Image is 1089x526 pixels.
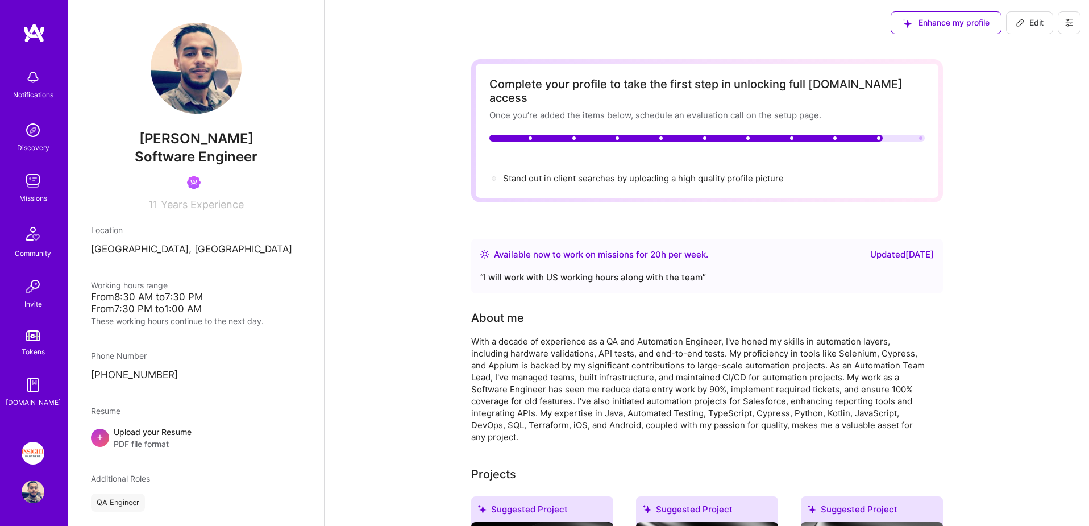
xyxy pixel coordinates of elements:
span: 20 [650,249,661,260]
i: icon SuggestedTeams [643,505,651,513]
span: Software Engineer [135,148,257,165]
div: Missions [19,192,47,204]
i: icon SuggestedTeams [903,19,912,28]
div: Stand out in client searches by uploading a high quality profile picture [503,172,784,184]
img: discovery [22,119,44,142]
div: Projects [471,466,516,483]
div: With a decade of experience as a QA and Automation Engineer, I've honed my skills in automation l... [471,336,926,443]
div: Available now to work on missions for h per week . [494,248,708,262]
span: Enhance my profile [903,17,990,28]
div: Discovery [17,142,49,154]
img: bell [22,66,44,89]
div: From 7:30 PM to 1:00 AM [91,303,301,315]
span: Phone Number [91,351,147,361]
span: + [97,430,103,442]
img: Availability [480,250,489,259]
div: Notifications [13,89,53,101]
span: Years Experience [161,198,244,210]
div: Upload your Resume [114,426,192,450]
p: [GEOGRAPHIC_DATA], [GEOGRAPHIC_DATA] [91,243,301,256]
img: logo [23,23,45,43]
img: teamwork [22,169,44,192]
img: User Avatar [151,23,242,114]
div: Once you’re added the items below, schedule an evaluation call on the setup page. [489,109,925,121]
img: Insight Partners: Data & AI - Sourcing [22,442,44,465]
button: Edit [1006,11,1053,34]
span: Edit [1016,17,1044,28]
img: User Avatar [22,481,44,503]
div: These working hours continue to the next day. [91,315,301,327]
img: Invite [22,275,44,298]
div: Complete your profile to take the first step in unlocking full [DOMAIN_NAME] access [489,77,925,105]
img: guide book [22,374,44,396]
span: [PERSON_NAME] [91,130,301,147]
span: Additional Roles [91,474,150,483]
div: Tokens [22,346,45,358]
img: Community [19,220,47,247]
div: About me [471,309,524,326]
a: User Avatar [19,481,47,503]
img: tokens [26,330,40,341]
a: Insight Partners: Data & AI - Sourcing [19,442,47,465]
div: From 8:30 AM to 7:30 PM [91,291,301,303]
div: +Upload your ResumePDF file format [91,426,301,450]
div: Invite [24,298,42,310]
div: “ I will work with US working hours along with the team ” [480,271,934,284]
span: 11 [148,198,157,210]
div: Updated [DATE] [870,248,934,262]
div: Location [91,224,301,236]
div: Community [15,247,51,259]
p: [PHONE_NUMBER] [91,368,301,382]
span: PDF file format [114,438,192,450]
div: QA Engineer [91,494,145,512]
button: Enhance my profile [891,11,1001,34]
img: Been on Mission [187,176,201,189]
i: icon SuggestedTeams [478,505,487,513]
div: [DOMAIN_NAME] [6,396,61,408]
span: Resume [91,406,120,416]
span: Working hours range [91,280,168,290]
i: icon SuggestedTeams [808,505,816,513]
